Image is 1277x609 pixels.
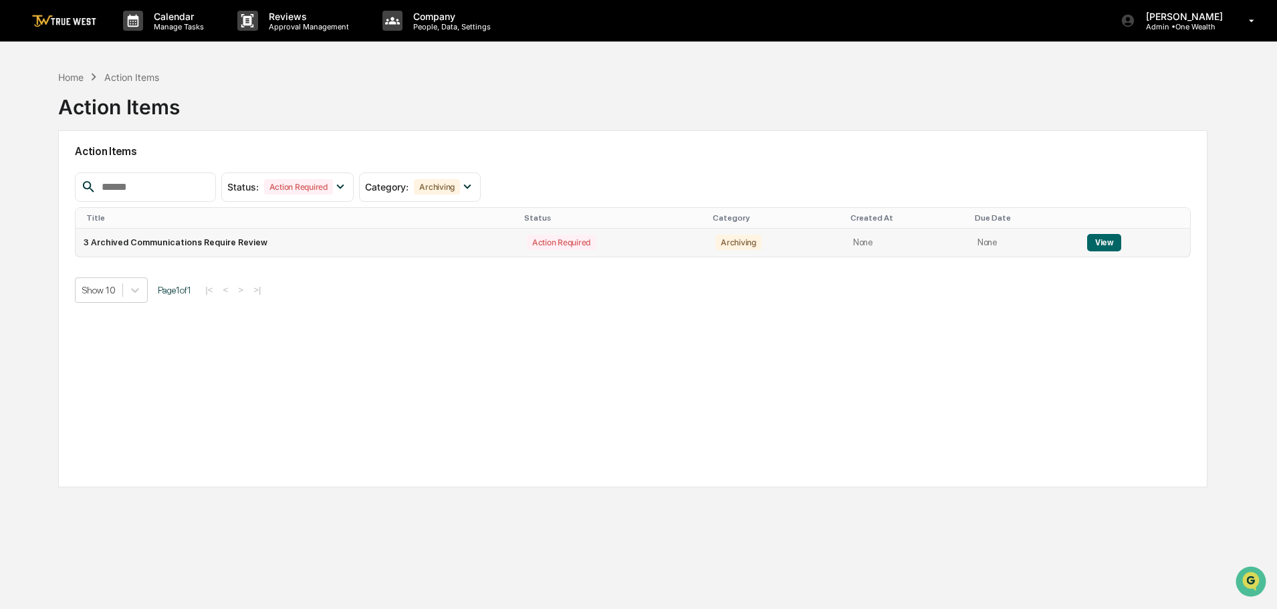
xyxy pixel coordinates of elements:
[258,11,356,22] p: Reviews
[969,229,1079,257] td: None
[60,102,219,116] div: Start new chat
[201,284,217,295] button: |<
[13,28,243,49] p: How can we help?
[92,268,171,292] a: 🗄️Attestations
[75,145,1191,158] h2: Action Items
[850,213,964,223] div: Created At
[118,218,146,229] span: [DATE]
[13,102,37,126] img: 1746055101610-c473b297-6a78-478c-a979-82029cc54cd1
[13,205,35,227] img: Tammy Steffen
[111,182,116,193] span: •
[143,22,211,31] p: Manage Tasks
[27,299,84,312] span: Data Lookup
[32,15,96,27] img: logo
[402,11,497,22] p: Company
[845,229,969,257] td: None
[207,146,243,162] button: See all
[41,218,108,229] span: [PERSON_NAME]
[86,213,513,223] div: Title
[527,235,596,250] div: Action Required
[1234,565,1270,601] iframe: Open customer support
[13,300,24,311] div: 🔎
[1135,11,1230,22] p: [PERSON_NAME]
[76,229,519,257] td: 3 Archived Communications Require Review
[258,22,356,31] p: Approval Management
[111,218,116,229] span: •
[60,116,184,126] div: We're available if you need us!
[133,332,162,342] span: Pylon
[97,275,108,285] div: 🗄️
[94,331,162,342] a: Powered byPylon
[58,84,180,119] div: Action Items
[8,268,92,292] a: 🖐️Preclearance
[13,169,35,191] img: Tammy Steffen
[264,179,333,195] div: Action Required
[524,213,702,223] div: Status
[414,179,460,195] div: Archiving
[8,293,90,318] a: 🔎Data Lookup
[104,72,159,83] div: Action Items
[227,106,243,122] button: Start new chat
[118,182,146,193] span: [DATE]
[41,182,108,193] span: [PERSON_NAME]
[715,235,762,250] div: Archiving
[27,273,86,287] span: Preclearance
[1087,237,1121,247] a: View
[219,284,233,295] button: <
[110,273,166,287] span: Attestations
[13,275,24,285] div: 🖐️
[13,148,90,159] div: Past conversations
[58,72,84,83] div: Home
[234,284,247,295] button: >
[713,213,840,223] div: Category
[143,11,211,22] p: Calendar
[28,102,52,126] img: 8933085812038_c878075ebb4cc5468115_72.jpg
[1135,22,1230,31] p: Admin • One Wealth
[1087,234,1121,251] button: View
[365,181,409,193] span: Category :
[158,285,191,295] span: Page 1 of 1
[402,22,497,31] p: People, Data, Settings
[249,284,265,295] button: >|
[975,213,1074,223] div: Due Date
[227,181,259,193] span: Status :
